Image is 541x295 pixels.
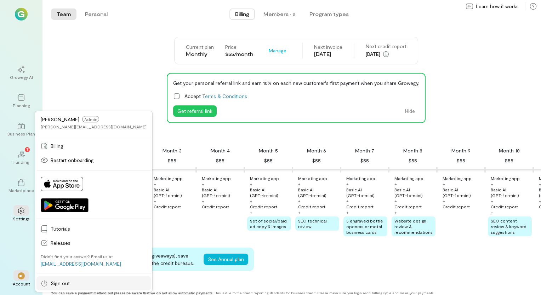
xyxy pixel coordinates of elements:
div: Payment methods [51,282,489,289]
div: Credit report [443,204,470,209]
span: Releases [51,239,147,247]
div: [DATE] [314,51,342,58]
div: [DATE] [366,50,406,58]
div: Marketing app [443,175,472,181]
div: Marketing app [394,175,423,181]
div: Price [225,44,253,51]
div: Month 5 [259,147,278,154]
a: Marketplace [8,173,34,199]
div: Next credit report [366,43,406,50]
div: Basic AI (GPT‑4o‑mini) [491,187,532,198]
div: Credit report [202,204,229,209]
button: Program types [304,8,354,20]
div: Marketplace [8,187,34,193]
div: + [298,209,301,215]
button: See Annual plan [204,254,248,265]
div: Didn’t find your answer? Email us at [41,254,113,259]
div: This is due to the credit reporting standards for business credit. Please make sure you login eac... [51,291,489,295]
div: $55 [360,156,369,165]
strong: You can save a payment method but please be aware that we do not allow automatic payments. [51,291,213,295]
div: Credit report [491,204,518,209]
div: Basic AI (GPT‑4o‑mini) [154,187,195,198]
a: Business Plan [8,117,34,142]
span: Billing [51,143,147,150]
div: + [443,181,445,187]
div: Members · 2 [263,11,295,18]
span: Billing [235,11,249,18]
a: Sign out [36,276,151,290]
div: Marketing app [250,175,279,181]
div: Month 7 [355,147,374,154]
div: Basic AI (GPT‑4o‑mini) [298,187,339,198]
a: Tutorials [36,222,151,236]
div: Account [13,281,30,287]
div: $55 [264,156,273,165]
div: Month 8 [403,147,422,154]
div: + [298,181,301,187]
a: Terms & Conditions [202,93,247,99]
div: Marketing app [298,175,327,181]
div: Credit report [346,204,374,209]
div: $55/month [225,51,253,58]
button: Team [51,8,76,20]
div: Credit report [250,204,277,209]
span: Accept [184,92,247,100]
div: Marketing app [202,175,231,181]
span: [PERSON_NAME] [41,116,79,122]
img: Download on App Store [41,177,83,191]
span: 7 [26,146,29,152]
span: Website design review & recommendations [394,218,433,235]
div: $55 [457,156,465,165]
div: + [346,198,349,204]
div: Month 9 [451,147,471,154]
div: + [394,198,397,204]
span: SEO technical review [298,218,327,229]
div: $55 [168,156,176,165]
div: + [491,181,493,187]
div: Business Plan [7,131,35,137]
span: Set of social/paid ad copy & images [250,218,287,229]
span: Admin [82,116,99,122]
div: Month 6 [307,147,326,154]
div: + [202,198,204,204]
button: Get referral link [173,105,217,117]
div: Marketing app [346,175,375,181]
div: Next invoice [314,44,342,51]
a: Releases [36,236,151,250]
div: Get your personal referral link and earn 10% on each new customer's first payment when you share ... [173,79,419,87]
a: Restart onboarding [36,153,151,167]
span: Learn how it works [476,3,519,10]
div: + [491,209,493,215]
div: + [202,181,204,187]
img: Get it on Google Play [41,198,89,212]
div: $55 [409,156,417,165]
span: Restart onboarding [51,157,147,164]
div: Basic AI (GPT‑4o‑mini) [250,187,291,198]
div: $55 [312,156,321,165]
div: Credit report [298,204,325,209]
div: Basic AI (GPT‑4o‑mini) [202,187,243,198]
div: Monthly [186,51,214,58]
div: Marketing app [154,175,183,181]
div: + [491,198,493,204]
span: Tutorials [51,225,147,232]
div: Marketing app [491,175,520,181]
span: 5 engraved bottle openers or metal business cards [346,218,383,235]
div: + [154,181,156,187]
div: + [394,181,397,187]
div: Month 3 [163,147,182,154]
a: Planning [8,88,34,114]
button: Members · 2 [258,8,301,20]
button: Manage [264,45,291,56]
div: $55 [505,156,513,165]
div: Month 4 [211,147,230,154]
div: Credit report [394,204,422,209]
div: Funding [13,159,29,165]
div: $55 [216,156,224,165]
div: Month 10 [499,147,520,154]
a: [EMAIL_ADDRESS][DOMAIN_NAME] [41,261,121,267]
button: Personal [79,8,113,20]
div: Current plan [186,44,214,51]
div: [PERSON_NAME][EMAIL_ADDRESS][DOMAIN_NAME] [41,124,147,129]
